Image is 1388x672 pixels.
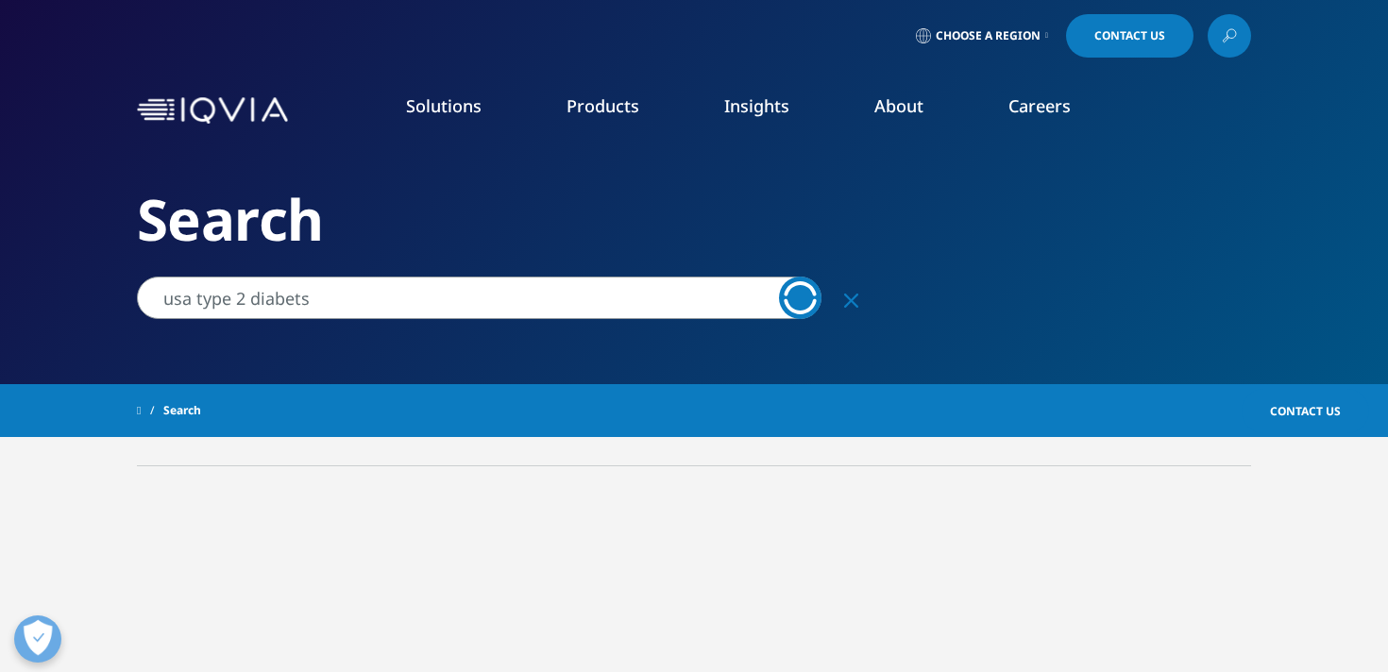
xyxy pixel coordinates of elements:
[1066,14,1193,58] a: Contact Us
[567,94,639,117] a: Products
[724,94,789,117] a: Insights
[1094,30,1165,42] span: Contact Us
[828,277,873,322] div: Clear
[406,94,482,117] a: Solutions
[163,394,201,428] span: Search
[137,97,288,125] img: IQVIA Healthcare Information Technology and Pharma Clinical Research Company
[137,184,1251,255] h2: Search
[874,94,923,117] a: About
[1008,94,1071,117] a: Careers
[296,66,1251,155] nav: Primary
[844,294,858,308] svg: Clear
[936,28,1041,43] span: Choose a Region
[1242,389,1369,433] a: Contact Us
[1270,403,1341,419] span: Contact Us
[14,615,61,663] button: Open Preferences
[137,277,821,319] input: Search
[780,277,821,318] svg: Loading
[779,277,821,319] a: Search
